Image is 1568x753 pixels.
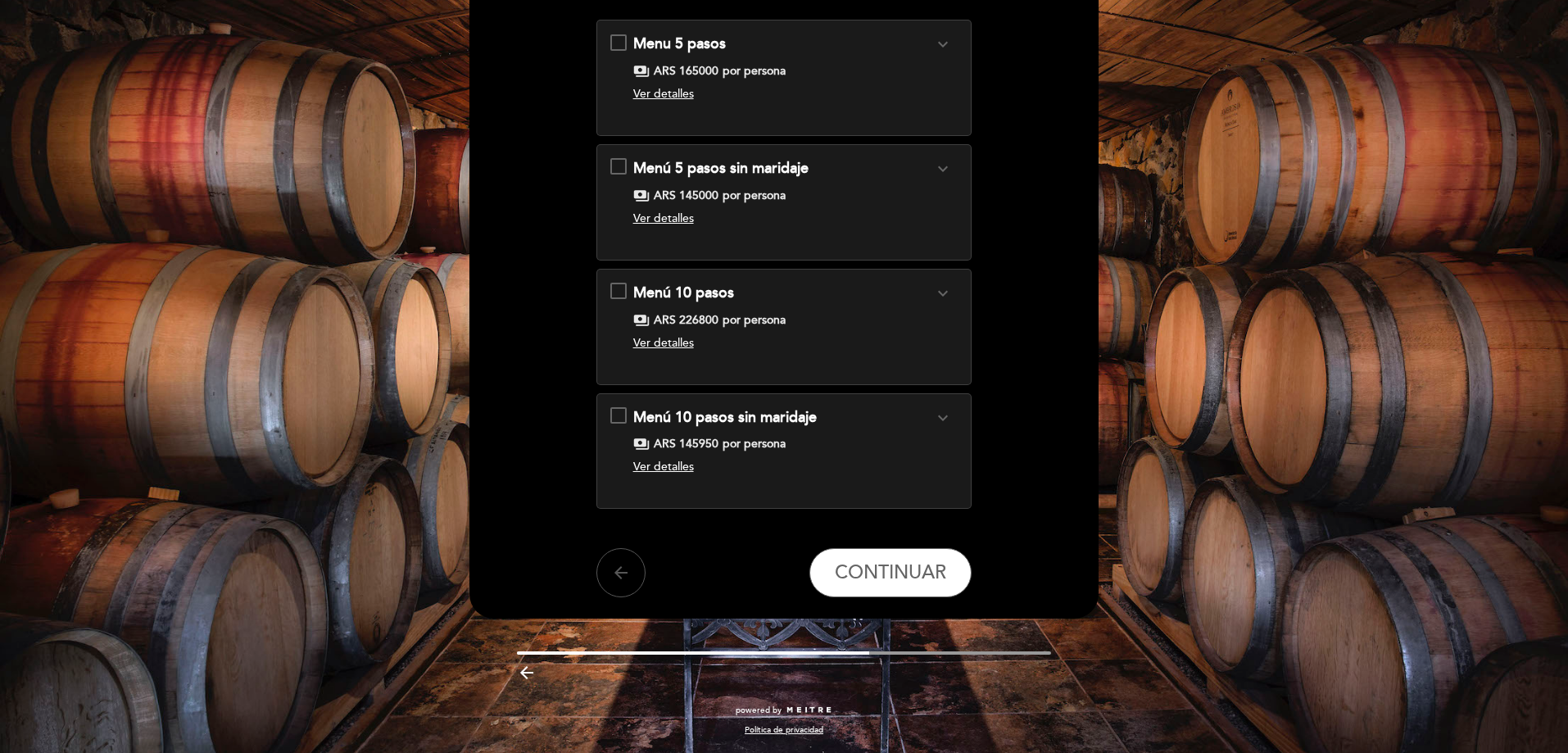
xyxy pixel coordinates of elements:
span: CONTINUAR [835,561,946,584]
i: arrow_back [611,563,631,583]
button: expand_more [928,158,958,179]
i: expand_more [933,159,953,179]
span: ARS 165000 [654,63,718,79]
i: expand_more [933,408,953,428]
span: por persona [723,436,786,452]
i: expand_more [933,34,953,54]
md-checkbox: Menú 10 pasos expand_more Clic aquí para ver el menú payments ARS 226800 por persona Ver detalles [610,283,958,358]
i: expand_more [933,284,953,303]
button: expand_more [928,283,958,304]
span: Menú 10 pasos [633,284,734,302]
span: por persona [723,312,786,329]
span: por persona [723,63,786,79]
span: Menú 5 pasos sin maridaje [633,159,809,177]
span: payments [633,188,650,204]
span: payments [633,312,650,329]
span: Ver detalles [633,336,694,350]
span: ARS 145950 [654,436,718,452]
md-checkbox: Menú 5 pasos sin maridaje expand_more Clic aquí para ver menú. payments ARS 145000 por persona Ve... [610,158,958,234]
md-checkbox: Menú 10 pasos sin maridaje expand_more Clic aquí para ver el menú payments ARS 145950 por persona... [610,407,958,483]
button: arrow_back [596,548,646,597]
span: ARS 226800 [654,312,718,329]
span: por persona [723,188,786,204]
i: arrow_backward [517,663,537,683]
span: payments [633,63,650,79]
span: powered by [736,705,782,716]
span: Menu 5 pasos [633,34,726,52]
span: payments [633,436,650,452]
button: expand_more [928,407,958,429]
a: Política de privacidad [745,724,823,736]
img: MEITRE [786,706,832,714]
a: powered by [736,705,832,716]
span: ARS 145000 [654,188,718,204]
md-checkbox: Menu 5 pasos expand_more Clic aquí para ver menú. payments ARS 165000 por persona Ver detalles [610,34,958,109]
span: Ver detalles [633,460,694,474]
button: expand_more [928,34,958,55]
button: CONTINUAR [809,548,972,597]
span: Menú 10 pasos sin maridaje [633,408,817,426]
span: Ver detalles [633,87,694,101]
span: Ver detalles [633,211,694,225]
